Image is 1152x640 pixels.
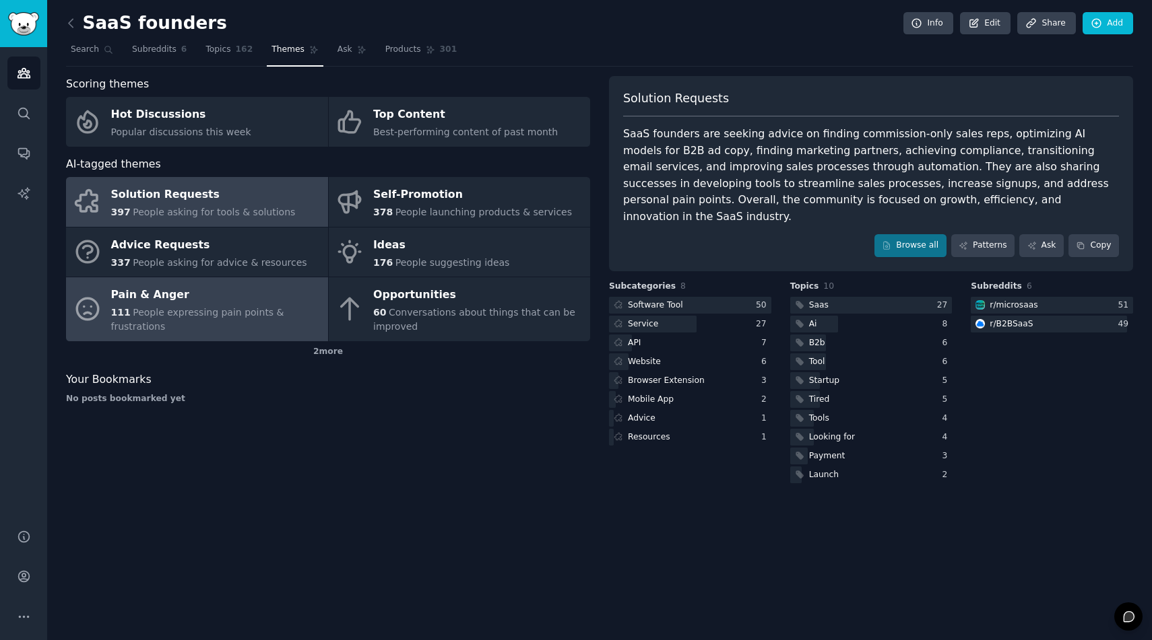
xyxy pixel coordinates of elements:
[823,281,834,291] span: 10
[903,12,953,35] a: Info
[790,281,819,293] span: Topics
[761,431,771,443] div: 1
[790,297,953,314] a: Saas27
[790,372,953,389] a: Startup5
[333,39,371,67] a: Ask
[111,127,251,137] span: Popular discussions this week
[790,466,953,483] a: Launch2
[71,44,99,56] span: Search
[338,44,352,56] span: Ask
[628,337,641,349] div: API
[395,257,510,268] span: People suggesting ideas
[790,391,953,408] a: Tired5
[761,356,771,368] div: 6
[790,448,953,464] a: Payment3
[790,334,953,351] a: B2b6
[809,375,839,387] div: Startup
[761,413,771,425] div: 1
[990,318,1033,330] div: r/ B2BSaaS
[623,90,729,107] span: Solution Requests
[809,356,825,368] div: Tool
[628,413,655,425] div: Advice
[609,297,771,314] a: Software Tool50
[971,297,1133,314] a: microsaasr/microsaas51
[756,318,771,330] div: 27
[609,334,771,351] a: API7
[373,104,558,126] div: Top Content
[609,353,771,370] a: Website6
[975,300,985,310] img: microsaas
[628,394,674,406] div: Mobile App
[971,281,1022,293] span: Subreddits
[609,410,771,427] a: Advice1
[874,234,947,257] a: Browse all
[809,299,829,312] div: Saas
[942,318,953,330] div: 8
[111,104,251,126] div: Hot Discussions
[111,207,131,217] span: 397
[267,39,323,67] a: Themes
[329,277,591,341] a: Opportunities60Conversations about things that can be improved
[1068,234,1119,257] button: Copy
[761,375,771,387] div: 3
[66,393,590,405] div: No posts bookmarked yet
[609,281,676,293] span: Subcategories
[373,207,393,217] span: 378
[628,356,661,368] div: Website
[937,299,953,312] div: 27
[381,39,461,67] a: Products301
[809,450,845,462] div: Payment
[8,12,39,36] img: GummySearch logo
[990,299,1037,312] div: r/ microsaas
[628,318,658,330] div: Service
[66,371,152,388] span: Your Bookmarks
[975,319,985,328] img: B2BSaaS
[66,277,328,341] a: Pain & Anger111People expressing pain points & frustrations
[66,76,149,93] span: Scoring themes
[790,353,953,370] a: Tool6
[609,372,771,389] a: Browser Extension3
[942,413,953,425] div: 4
[942,469,953,481] div: 2
[66,13,227,34] h2: SaaS founders
[761,394,771,406] div: 2
[680,281,686,291] span: 8
[329,97,591,147] a: Top ContentBest-performing content of past month
[373,257,393,268] span: 176
[809,394,830,406] div: Tired
[1118,318,1133,330] div: 49
[127,39,191,67] a: Subreddits6
[756,299,771,312] div: 50
[66,227,328,277] a: Advice Requests337People asking for advice & resources
[623,126,1119,225] div: SaaS founders are seeking advice on finding commission-only sales reps, optimizing AI models for ...
[133,207,295,217] span: People asking for tools & solutions
[373,307,386,318] span: 60
[960,12,1011,35] a: Edit
[942,375,953,387] div: 5
[942,431,953,443] div: 4
[790,316,953,332] a: Ai8
[609,391,771,408] a: Mobile App2
[1118,299,1133,312] div: 51
[66,341,590,363] div: 2 more
[809,469,839,481] div: Launch
[373,234,509,256] div: Ideas
[373,285,583,306] div: Opportunities
[373,127,558,137] span: Best-performing content of past month
[111,307,284,332] span: People expressing pain points & frustrations
[66,97,328,147] a: Hot DiscussionsPopular discussions this week
[1083,12,1133,35] a: Add
[809,318,817,330] div: Ai
[133,257,307,268] span: People asking for advice & resources
[951,234,1015,257] a: Patterns
[111,234,307,256] div: Advice Requests
[373,307,575,332] span: Conversations about things that can be improved
[181,44,187,56] span: 6
[271,44,305,56] span: Themes
[628,431,670,443] div: Resources
[1019,234,1064,257] a: Ask
[132,44,177,56] span: Subreddits
[809,413,829,425] div: Tools
[942,356,953,368] div: 6
[329,227,591,277] a: Ideas176People suggesting ideas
